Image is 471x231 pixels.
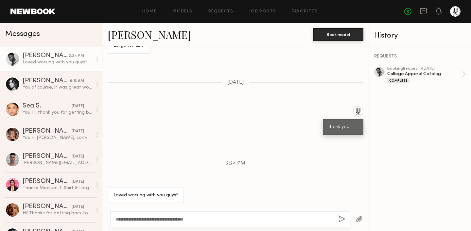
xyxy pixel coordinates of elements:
div: booking Request • [DATE] [387,67,462,71]
div: [PERSON_NAME] [23,204,72,210]
a: bookingRequest •[DATE]College Apparel CatalogComplete [387,67,466,83]
div: [DATE] [72,154,84,160]
div: [DATE] [72,103,84,109]
div: [PERSON_NAME] [23,153,72,160]
div: Sea S. [23,103,72,109]
button: Book model [313,28,363,41]
a: Book model [313,31,363,37]
div: [DATE] [72,179,84,185]
span: Messages [5,30,40,38]
div: [PERSON_NAME] [23,178,72,185]
div: 2:24 PM [69,53,84,59]
div: [PERSON_NAME] [23,78,70,84]
span: [DATE] [227,80,244,85]
a: [PERSON_NAME] [108,27,191,41]
a: Home [142,9,157,14]
div: REQUESTS [374,54,466,59]
div: Thanks Medium T-Shirt & Large hoodie! [23,185,92,191]
div: You: Hi [PERSON_NAME], sorry for the late notice but we had one of our models cancel and I was wo... [23,135,92,141]
a: Requests [208,9,234,14]
a: Favorites [292,9,318,14]
div: Loved working with you guys!! [113,192,178,199]
div: Complete [387,78,410,83]
div: thank you! [329,124,358,131]
div: [DATE] [72,128,84,135]
div: Loved working with you guys!! [23,59,92,65]
a: Models [172,9,192,14]
div: You: of course, it was great working with you! [23,84,92,91]
div: [PERSON_NAME][EMAIL_ADDRESS][PERSON_NAME][DOMAIN_NAME] [23,160,92,166]
div: History [374,32,466,40]
div: [PERSON_NAME] [23,128,72,135]
div: [DATE] [72,204,84,210]
span: 2:24 PM [226,161,245,167]
a: Job Posts [249,9,276,14]
div: [PERSON_NAME] [23,53,69,59]
div: 9:13 AM [70,78,84,84]
div: Hi! Thanks for getting back to me. That’s unfortunately lower than my usual day rate. I appreciat... [23,210,92,216]
div: College Apparel Catalog [387,71,462,77]
div: You: Hi, thank you for getting back to me! We found someone else to work with but I appreciate yo... [23,109,92,116]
